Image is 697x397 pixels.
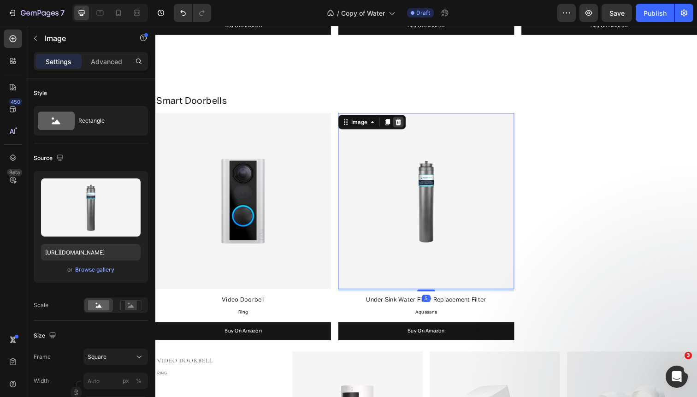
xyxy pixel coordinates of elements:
[123,377,129,385] div: px
[83,349,148,365] button: Square
[45,33,123,44] p: Image
[187,89,366,269] img: gempages_492971291091928287-69c9b0b9-9a36-49f7-bc12-b29c57417db6.png
[60,7,65,18] p: 7
[78,110,135,131] div: Rectangle
[272,275,281,283] div: 5
[155,26,697,397] iframe: Design area
[34,89,47,97] div: Style
[71,309,109,314] span: Buy On Amazon
[88,353,106,361] span: Square
[198,95,218,103] div: Image
[2,352,12,357] span: RING
[34,377,49,385] label: Width
[46,57,71,66] p: Settings
[644,8,667,18] div: Publish
[34,301,48,309] div: Scale
[136,377,142,385] div: %
[75,265,115,274] button: Browse gallery
[174,4,211,22] div: Undo/Redo
[41,178,141,237] img: preview-image
[75,266,114,274] div: Browse gallery
[636,4,674,22] button: Publish
[215,277,338,283] span: Under Sink Water Filter Replacement Filter
[666,366,688,388] iframe: Intercom live chat
[266,290,288,295] span: Aquasana
[7,169,22,176] div: Beta
[41,244,141,261] input: https://example.com/image.jpg
[34,353,51,361] label: Frame
[68,277,112,283] span: Video Doorbell
[83,373,148,389] input: px%
[341,8,385,18] span: Copy of Water
[602,4,632,22] button: Save
[34,330,58,342] div: Size
[67,264,73,275] span: or
[1,72,73,82] span: Smart Doorbells
[133,375,144,386] button: px
[91,57,122,66] p: Advanced
[337,8,339,18] span: /
[416,9,430,17] span: Draft
[9,98,22,106] div: 450
[4,4,69,22] button: 7
[34,152,65,165] div: Source
[120,375,131,386] button: %
[609,9,625,17] span: Save
[85,290,95,295] span: Ring
[685,352,692,359] span: 3
[2,338,59,346] span: Video Doorbell
[258,309,295,314] span: Buy On Amazon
